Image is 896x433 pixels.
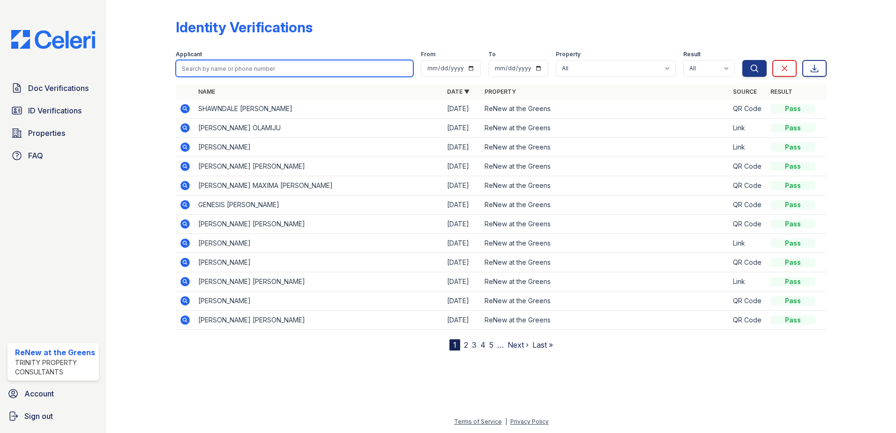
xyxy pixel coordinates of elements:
[770,219,815,229] div: Pass
[770,296,815,306] div: Pass
[770,258,815,267] div: Pass
[28,105,82,116] span: ID Verifications
[488,51,496,58] label: To
[770,123,815,133] div: Pass
[481,138,730,157] td: ReNew at the Greens
[443,99,481,119] td: [DATE]
[729,138,767,157] td: Link
[770,88,792,95] a: Result
[443,234,481,253] td: [DATE]
[28,127,65,139] span: Properties
[481,195,730,215] td: ReNew at the Greens
[4,30,103,49] img: CE_Logo_Blue-a8612792a0a2168367f1c8372b55b34899dd931a85d93a1a3d3e32e68fde9ad4.png
[443,291,481,311] td: [DATE]
[485,88,516,95] a: Property
[443,195,481,215] td: [DATE]
[443,311,481,330] td: [DATE]
[480,340,485,350] a: 4
[481,99,730,119] td: ReNew at the Greens
[176,51,202,58] label: Applicant
[194,138,443,157] td: [PERSON_NAME]
[176,60,413,77] input: Search by name or phone number
[481,234,730,253] td: ReNew at the Greens
[489,340,493,350] a: 5
[683,51,701,58] label: Result
[472,340,477,350] a: 3
[481,215,730,234] td: ReNew at the Greens
[443,138,481,157] td: [DATE]
[194,119,443,138] td: [PERSON_NAME] OLAMIJU
[28,150,43,161] span: FAQ
[443,119,481,138] td: [DATE]
[7,79,99,97] a: Doc Verifications
[481,253,730,272] td: ReNew at the Greens
[443,253,481,272] td: [DATE]
[194,99,443,119] td: SHAWNDALE [PERSON_NAME]
[770,200,815,209] div: Pass
[497,339,504,351] span: …
[194,272,443,291] td: [PERSON_NAME] [PERSON_NAME]
[194,234,443,253] td: [PERSON_NAME]
[454,418,502,425] a: Terms of Service
[481,291,730,311] td: ReNew at the Greens
[508,340,529,350] a: Next ›
[770,181,815,190] div: Pass
[505,418,507,425] div: |
[7,124,99,142] a: Properties
[194,311,443,330] td: [PERSON_NAME] [PERSON_NAME]
[194,215,443,234] td: [PERSON_NAME] [PERSON_NAME]
[729,253,767,272] td: QR Code
[464,340,468,350] a: 2
[729,291,767,311] td: QR Code
[481,119,730,138] td: ReNew at the Greens
[729,176,767,195] td: QR Code
[729,234,767,253] td: Link
[443,176,481,195] td: [DATE]
[4,384,103,403] a: Account
[770,142,815,152] div: Pass
[194,176,443,195] td: [PERSON_NAME] MAXIMA [PERSON_NAME]
[481,157,730,176] td: ReNew at the Greens
[770,277,815,286] div: Pass
[449,339,460,351] div: 1
[729,119,767,138] td: Link
[443,157,481,176] td: [DATE]
[194,157,443,176] td: [PERSON_NAME] [PERSON_NAME]
[729,195,767,215] td: QR Code
[770,239,815,248] div: Pass
[24,411,53,422] span: Sign out
[729,215,767,234] td: QR Code
[770,104,815,113] div: Pass
[481,311,730,330] td: ReNew at the Greens
[194,253,443,272] td: [PERSON_NAME]
[729,99,767,119] td: QR Code
[770,315,815,325] div: Pass
[24,388,54,399] span: Account
[194,291,443,311] td: [PERSON_NAME]
[194,195,443,215] td: GENESIS [PERSON_NAME]
[532,340,553,350] a: Last »
[443,215,481,234] td: [DATE]
[556,51,581,58] label: Property
[729,157,767,176] td: QR Code
[447,88,470,95] a: Date ▼
[28,82,89,94] span: Doc Verifications
[7,146,99,165] a: FAQ
[4,407,103,426] a: Sign out
[729,272,767,291] td: Link
[176,19,313,36] div: Identity Verifications
[15,347,95,358] div: ReNew at the Greens
[198,88,215,95] a: Name
[15,358,95,377] div: Trinity Property Consultants
[733,88,757,95] a: Source
[729,311,767,330] td: QR Code
[7,101,99,120] a: ID Verifications
[481,176,730,195] td: ReNew at the Greens
[421,51,435,58] label: From
[770,162,815,171] div: Pass
[481,272,730,291] td: ReNew at the Greens
[510,418,549,425] a: Privacy Policy
[443,272,481,291] td: [DATE]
